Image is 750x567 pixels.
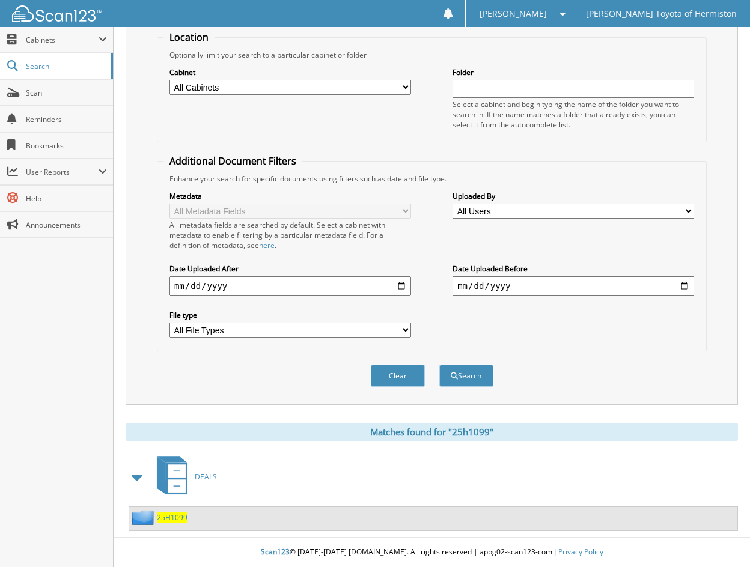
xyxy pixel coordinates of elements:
[169,191,411,201] label: Metadata
[586,10,737,17] span: [PERSON_NAME] Toyota of Hermiston
[26,61,105,71] span: Search
[453,99,694,130] div: Select a cabinet and begin typing the name of the folder you want to search in. If the name match...
[453,264,694,274] label: Date Uploaded Before
[150,453,217,500] a: DEALS
[169,276,411,296] input: start
[163,154,302,168] legend: Additional Document Filters
[169,67,411,77] label: Cabinet
[26,88,107,98] span: Scan
[26,193,107,204] span: Help
[169,264,411,274] label: Date Uploaded After
[132,510,157,525] img: folder2.png
[26,220,107,230] span: Announcements
[26,167,99,177] span: User Reports
[480,10,547,17] span: [PERSON_NAME]
[126,423,738,441] div: Matches found for "25h1099"
[163,50,700,60] div: Optionally limit your search to a particular cabinet or folder
[157,512,187,523] a: 25H1099
[261,547,290,557] span: Scan123
[439,365,493,387] button: Search
[453,67,694,77] label: Folder
[195,471,217,482] span: DEALS
[371,365,425,387] button: Clear
[259,240,275,250] a: here
[26,141,107,151] span: Bookmarks
[26,35,99,45] span: Cabinets
[114,538,750,567] div: © [DATE]-[DATE] [DOMAIN_NAME]. All rights reserved | appg02-scan123-com |
[558,547,603,557] a: Privacy Policy
[690,509,750,567] iframe: Chat Widget
[169,220,411,250] div: All metadata fields are searched by default. Select a cabinet with metadata to enable filtering b...
[169,310,411,320] label: File type
[453,191,694,201] label: Uploaded By
[453,276,694,296] input: end
[26,114,107,124] span: Reminders
[163,31,215,44] legend: Location
[163,174,700,184] div: Enhance your search for specific documents using filters such as date and file type.
[12,5,102,22] img: scan123-logo-white.svg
